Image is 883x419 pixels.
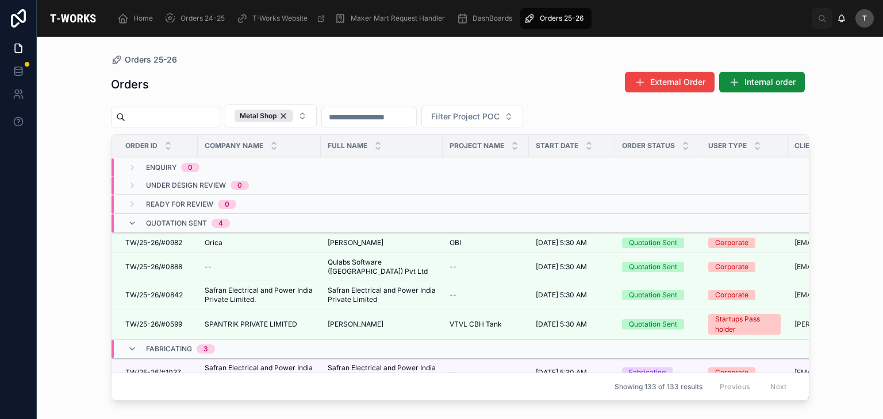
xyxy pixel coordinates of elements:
[237,181,242,190] div: 0
[146,163,176,172] span: Enquiry
[520,8,592,29] a: Orders 25-26
[125,290,191,300] a: TW/25-26/#0842
[252,14,308,23] span: T-Works Website
[225,200,229,209] div: 0
[536,320,587,329] span: [DATE] 5:30 AM
[473,14,512,23] span: DashBoards
[629,367,666,378] div: Fabricating
[205,141,263,150] span: Company Name
[450,368,456,377] span: --
[125,141,158,150] span: Order ID
[328,286,436,304] a: Safran Electrical and Power India Private Limited
[536,290,587,300] span: [DATE] 5:30 AM
[625,72,715,92] button: External Order
[744,76,796,88] span: Internal order
[111,54,177,65] a: Orders 25-26
[622,141,675,150] span: Order Status
[46,9,100,28] img: App logo
[450,262,456,271] span: --
[181,14,225,23] span: Orders 24-25
[629,262,677,272] div: Quotation Sent
[719,72,805,92] button: Internal order
[622,262,694,272] a: Quotation Sent
[161,8,233,29] a: Orders 24-25
[708,314,781,335] a: Startups Pass holder
[862,14,867,23] span: T
[146,181,226,190] span: Under Design Review
[540,14,583,23] span: Orders 25-26
[125,320,191,329] a: TW/25-26/#0599
[450,368,522,377] a: --
[622,319,694,329] a: Quotation Sent
[622,290,694,300] a: Quotation Sent
[536,262,608,271] a: [DATE] 5:30 AM
[204,344,208,354] div: 3
[450,290,522,300] a: --
[450,262,522,271] a: --
[328,238,383,247] span: [PERSON_NAME]
[328,320,436,329] a: [PERSON_NAME]
[328,258,436,276] a: Qulabs Software ([GEOGRAPHIC_DATA]) Pvt Ltd
[536,262,587,271] span: [DATE] 5:30 AM
[715,314,774,335] div: Startups Pass holder
[715,262,748,272] div: Corporate
[536,238,587,247] span: [DATE] 5:30 AM
[650,76,705,88] span: External Order
[146,344,192,354] span: Fabricating
[205,238,314,247] a: Orica
[536,238,608,247] a: [DATE] 5:30 AM
[794,141,881,150] span: Client/Employee Email
[715,238,748,248] div: Corporate
[622,238,694,248] a: Quotation Sent
[453,8,520,29] a: DashBoards
[233,8,331,29] a: T-Works Website
[431,111,500,122] span: Filter Project POC
[536,141,578,150] span: Start Date
[536,368,608,377] a: [DATE] 5:30 AM
[205,320,297,329] span: SPANTRIK PRIVATE LIMITED
[125,368,191,377] a: TW/25-26/#1037
[111,76,149,92] h1: Orders
[125,262,182,271] span: TW/25-26/#0888
[450,238,522,247] a: OBI
[125,262,191,271] a: TW/25-26/#0888
[421,106,523,127] button: Select Button
[450,290,456,300] span: --
[450,320,502,329] span: VTVL CBH Tank
[615,382,702,391] span: Showing 133 of 133 results
[536,290,608,300] a: [DATE] 5:30 AM
[225,104,317,127] button: Select Button
[331,8,453,29] a: Maker Mart Request Handler
[715,290,748,300] div: Corporate
[133,14,153,23] span: Home
[205,262,314,271] a: --
[351,14,445,23] span: Maker Mart Request Handler
[125,238,182,247] span: TW/25-26/#0982
[146,219,207,228] span: Quotation Sent
[125,54,177,65] span: Orders 25-26
[629,290,677,300] div: Quotation Sent
[629,319,677,329] div: Quotation Sent
[205,286,314,304] a: Safran Electrical and Power India Private Limited.
[328,141,367,150] span: Full Name
[125,320,182,329] span: TW/25-26/#0599
[328,320,383,329] span: [PERSON_NAME]
[188,163,193,172] div: 0
[235,110,293,122] button: Unselect METAL_SHOP
[205,363,314,382] a: Safran Electrical and Power India Private Limited.
[708,367,781,378] a: Corporate
[708,238,781,248] a: Corporate
[328,363,436,382] a: Safran Electrical and Power India Private Limited
[715,367,748,378] div: Corporate
[450,141,504,150] span: Project Name
[622,367,694,378] a: Fabricating
[109,6,812,31] div: scrollable content
[205,262,212,271] span: --
[125,238,191,247] a: TW/25-26/#0982
[794,262,855,271] a: [EMAIL_ADDRESS]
